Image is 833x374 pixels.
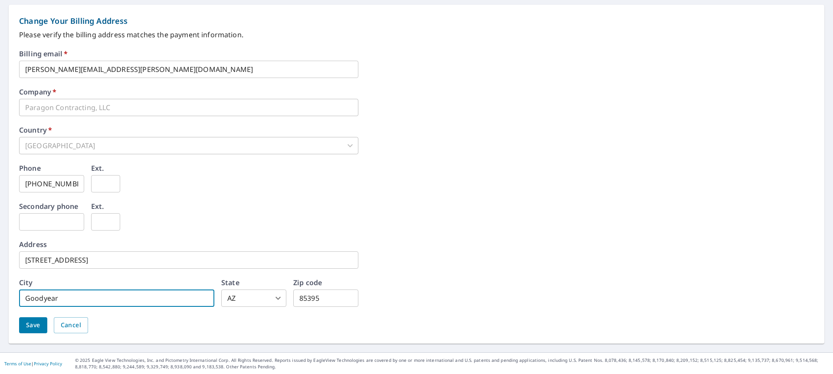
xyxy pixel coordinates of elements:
[34,361,62,367] a: Privacy Policy
[19,88,56,95] label: Company
[19,50,68,57] label: Billing email
[19,241,47,248] label: Address
[19,137,358,154] div: [GEOGRAPHIC_DATA]
[91,203,104,210] label: Ext.
[26,320,40,331] span: Save
[75,357,829,370] p: © 2025 Eagle View Technologies, Inc. and Pictometry International Corp. All Rights Reserved. Repo...
[19,203,78,210] label: Secondary phone
[221,279,239,286] label: State
[19,15,814,27] p: Change Your Billing Address
[19,127,52,133] label: Country
[91,165,104,172] label: Ext.
[4,361,62,366] p: |
[19,279,33,286] label: City
[4,361,31,367] a: Terms of Use
[19,317,47,333] button: Save
[221,289,286,307] div: AZ
[19,165,41,172] label: Phone
[293,279,322,286] label: Zip code
[19,29,814,40] p: Please verify the billing address matches the payment information.
[54,317,88,333] button: Cancel
[61,320,81,331] span: Cancel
